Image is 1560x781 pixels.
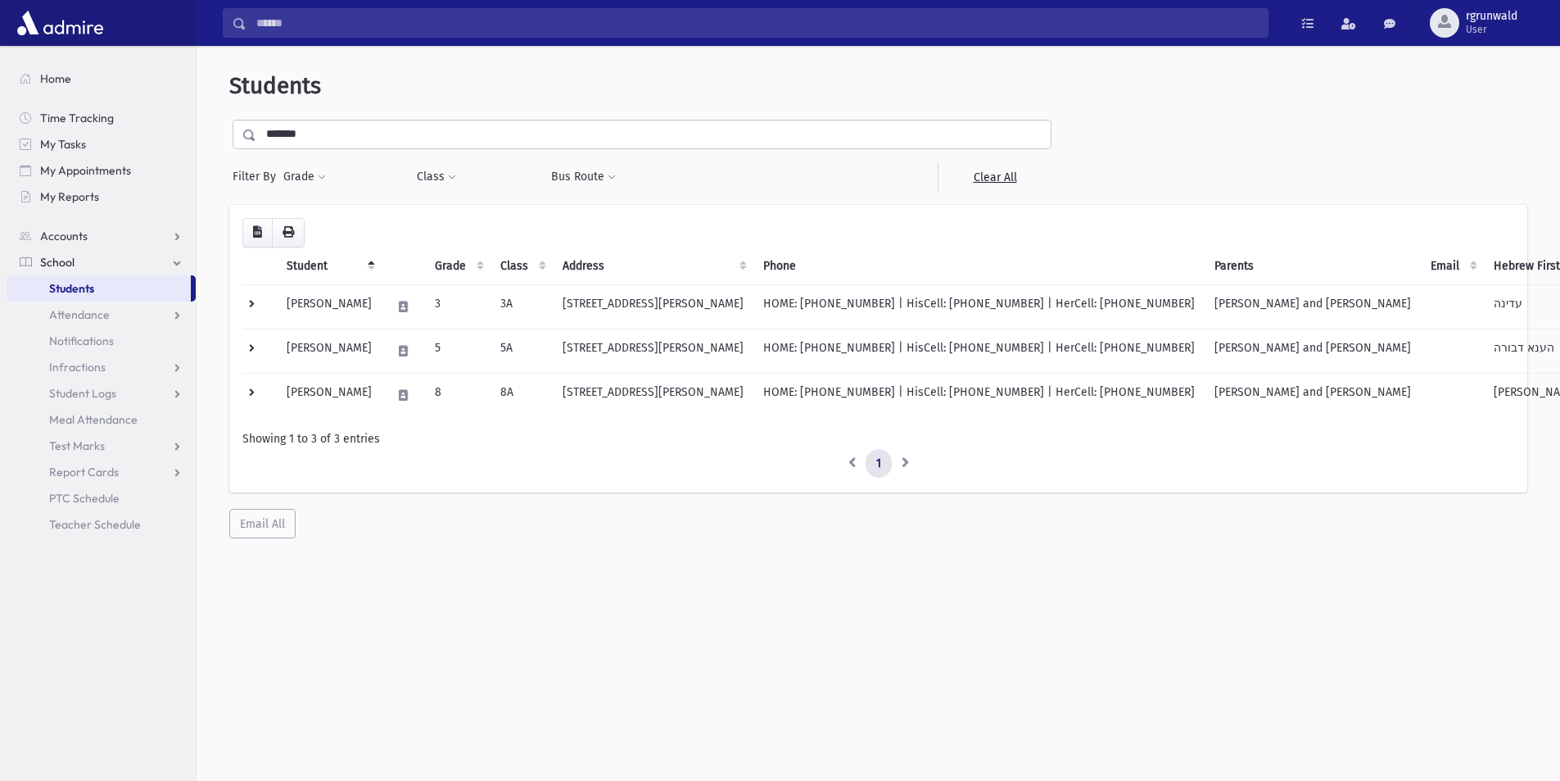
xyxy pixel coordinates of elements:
a: Test Marks [7,433,196,459]
td: 8A [491,373,553,417]
span: Filter By [233,168,283,185]
th: Grade: activate to sort column ascending [425,247,491,285]
td: 3A [491,284,553,329]
span: Teacher Schedule [49,517,141,532]
td: [PERSON_NAME] and [PERSON_NAME] [1205,373,1421,417]
a: My Reports [7,184,196,210]
td: 5A [491,329,553,373]
button: CSV [242,218,273,247]
span: Infractions [49,360,106,375]
a: Clear All [938,162,1051,192]
button: Grade [283,162,327,192]
span: User [1466,23,1517,36]
td: [STREET_ADDRESS][PERSON_NAME] [553,329,753,373]
td: HOME: [PHONE_NUMBER] | HisCell: [PHONE_NUMBER] | HerCell: [PHONE_NUMBER] [753,329,1205,373]
a: School [7,249,196,275]
span: Meal Attendance [49,412,138,427]
span: Time Tracking [40,111,114,125]
th: Class: activate to sort column ascending [491,247,553,285]
td: [PERSON_NAME] [277,284,382,329]
td: 3 [425,284,491,329]
span: Test Marks [49,438,105,453]
button: Class [416,162,457,192]
a: My Appointments [7,157,196,184]
span: Accounts [40,229,88,243]
a: Home [7,66,196,92]
th: Phone [753,247,1205,285]
a: My Tasks [7,131,196,157]
a: Accounts [7,223,196,249]
span: rgrunwald [1466,10,1517,23]
td: HOME: [PHONE_NUMBER] | HisCell: [PHONE_NUMBER] | HerCell: [PHONE_NUMBER] [753,284,1205,329]
input: Search [246,8,1268,38]
a: Meal Attendance [7,406,196,433]
td: 8 [425,373,491,417]
span: Report Cards [49,465,119,479]
td: [STREET_ADDRESS][PERSON_NAME] [553,284,753,329]
a: Notifications [7,328,196,354]
a: Attendance [7,302,196,328]
span: Notifications [49,334,114,348]
a: Report Cards [7,459,196,485]
button: Bus Route [550,162,617,192]
div: Showing 1 to 3 of 3 entries [242,430,1514,447]
td: [STREET_ADDRESS][PERSON_NAME] [553,373,753,417]
a: 1 [866,449,892,479]
a: Student Logs [7,380,196,406]
a: PTC Schedule [7,485,196,511]
span: School [40,255,75,270]
td: [PERSON_NAME] [277,373,382,417]
th: Parents [1205,247,1421,285]
td: 5 [425,329,491,373]
td: [PERSON_NAME] [277,329,382,373]
th: Email: activate to sort column ascending [1421,247,1484,285]
span: My Tasks [40,137,86,152]
th: Student: activate to sort column descending [277,247,382,285]
th: Address: activate to sort column ascending [553,247,753,285]
span: Home [40,71,71,86]
button: Print [272,218,305,247]
span: Students [229,72,321,99]
td: [PERSON_NAME] and [PERSON_NAME] [1205,329,1421,373]
td: HOME: [PHONE_NUMBER] | HisCell: [PHONE_NUMBER] | HerCell: [PHONE_NUMBER] [753,373,1205,417]
img: AdmirePro [13,7,107,39]
span: My Reports [40,189,99,204]
a: Infractions [7,354,196,380]
span: PTC Schedule [49,491,120,506]
span: Attendance [49,307,110,322]
a: Time Tracking [7,105,196,131]
span: Students [49,281,94,296]
span: My Appointments [40,163,131,178]
a: Teacher Schedule [7,511,196,538]
td: [PERSON_NAME] and [PERSON_NAME] [1205,284,1421,329]
a: Students [7,275,191,302]
button: Email All [229,509,296,538]
span: Student Logs [49,386,116,401]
